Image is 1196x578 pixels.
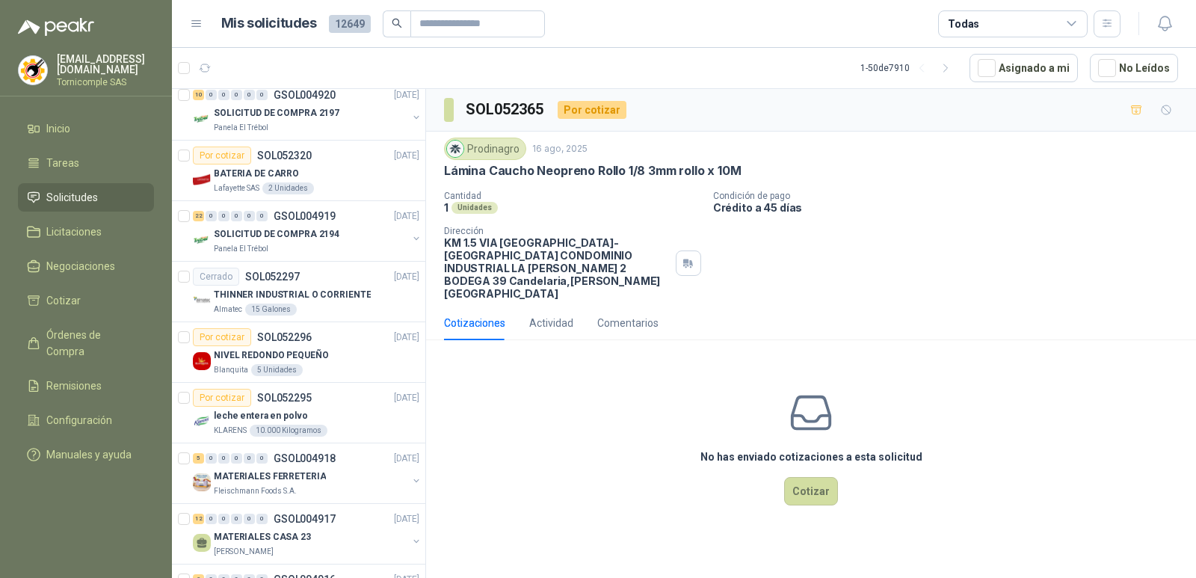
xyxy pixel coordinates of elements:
p: SOL052295 [257,393,312,403]
p: [EMAIL_ADDRESS][DOMAIN_NAME] [57,54,154,75]
p: SOL052297 [245,271,300,282]
p: [DATE] [394,149,419,163]
div: Cerrado [193,268,239,286]
div: Todas [948,16,979,32]
span: Remisiones [46,378,102,394]
p: KM 1.5 VIA [GEOGRAPHIC_DATA]-[GEOGRAPHIC_DATA] CONDOMINIO INDUSTRIAL LA [PERSON_NAME] 2 BODEGA 39... [444,236,670,300]
p: Condición de pago [713,191,1190,201]
a: Negociaciones [18,252,154,280]
div: 0 [256,90,268,100]
p: SOLICITUD DE COMPRA 2197 [214,106,339,120]
p: SOLICITUD DE COMPRA 2194 [214,227,339,242]
span: Tareas [46,155,79,171]
p: [DATE] [394,209,419,224]
div: 0 [206,453,217,464]
img: Company Logo [193,170,211,188]
img: Logo peakr [18,18,94,36]
img: Company Logo [447,141,463,157]
a: Remisiones [18,372,154,400]
div: 5 [193,453,204,464]
img: Company Logo [193,413,211,431]
div: 0 [231,211,242,221]
span: Licitaciones [46,224,102,240]
div: 0 [206,514,217,524]
p: SOL052320 [257,150,312,161]
div: 0 [206,90,217,100]
a: 12 0 0 0 0 0 GSOL004917[DATE] MATERIALES CASA 23[PERSON_NAME] [193,510,422,558]
img: Company Logo [193,292,211,310]
div: 0 [244,453,255,464]
p: GSOL004917 [274,514,336,524]
div: 0 [231,90,242,100]
div: Comentarios [597,315,659,331]
p: MATERIALES CASA 23 [214,530,311,544]
p: [DATE] [394,452,419,466]
a: CerradoSOL052297[DATE] Company LogoTHINNER INDUSTRIAL O CORRIENTEAlmatec15 Galones [172,262,425,322]
p: Fleischmann Foods S.A. [214,485,297,497]
p: Dirección [444,226,670,236]
p: [PERSON_NAME] [214,546,274,558]
div: 0 [256,453,268,464]
a: Configuración [18,406,154,434]
p: [DATE] [394,512,419,526]
p: GSOL004920 [274,90,336,100]
a: Solicitudes [18,183,154,212]
a: 22 0 0 0 0 0 GSOL004919[DATE] Company LogoSOLICITUD DE COMPRA 2194Panela El Trébol [193,207,422,255]
p: THINNER INDUSTRIAL O CORRIENTE [214,288,371,302]
p: Cantidad [444,191,701,201]
p: SOL052296 [257,332,312,342]
p: [DATE] [394,88,419,102]
span: Inicio [46,120,70,137]
div: 0 [218,90,229,100]
div: Unidades [451,202,498,214]
div: 15 Galones [245,304,297,316]
div: Por cotizar [193,147,251,165]
p: leche entera en polvo [214,409,307,423]
p: GSOL004919 [274,211,336,221]
h3: No has enviado cotizaciones a esta solicitud [700,449,922,465]
p: Lafayette SAS [214,182,259,194]
a: Licitaciones [18,218,154,246]
div: 0 [231,514,242,524]
div: Cotizaciones [444,315,505,331]
p: [DATE] [394,391,419,405]
button: Cotizar [784,477,838,505]
a: Inicio [18,114,154,143]
h1: Mis solicitudes [221,13,317,34]
span: Solicitudes [46,189,98,206]
p: Almatec [214,304,242,316]
p: Crédito a 45 días [713,201,1190,214]
div: 0 [231,453,242,464]
p: GSOL004918 [274,453,336,464]
p: [DATE] [394,270,419,284]
span: Configuración [46,412,112,428]
p: Panela El Trébol [214,243,268,255]
div: 22 [193,211,204,221]
div: Por cotizar [193,328,251,346]
span: Cotizar [46,292,81,309]
a: Órdenes de Compra [18,321,154,366]
div: 0 [256,211,268,221]
img: Company Logo [193,352,211,370]
a: 10 0 0 0 0 0 GSOL004920[DATE] Company LogoSOLICITUD DE COMPRA 2197Panela El Trébol [193,86,422,134]
span: Manuales y ayuda [46,446,132,463]
span: Negociaciones [46,258,115,274]
p: Tornicomple SAS [57,78,154,87]
div: 0 [218,211,229,221]
div: 0 [218,453,229,464]
span: 12649 [329,15,371,33]
div: 5 Unidades [251,364,303,376]
div: 0 [256,514,268,524]
div: Por cotizar [558,101,626,119]
div: 2 Unidades [262,182,314,194]
span: Órdenes de Compra [46,327,140,360]
div: 0 [244,211,255,221]
p: Panela El Trébol [214,122,268,134]
img: Company Logo [193,110,211,128]
p: Lámina Caucho Neopreno Rollo 1/8 3mm rollo x 10M [444,163,741,179]
p: KLARENS [214,425,247,437]
p: MATERIALES FERRETERIA [214,470,326,484]
img: Company Logo [193,231,211,249]
p: 16 ago, 2025 [532,142,588,156]
img: Company Logo [19,56,47,84]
